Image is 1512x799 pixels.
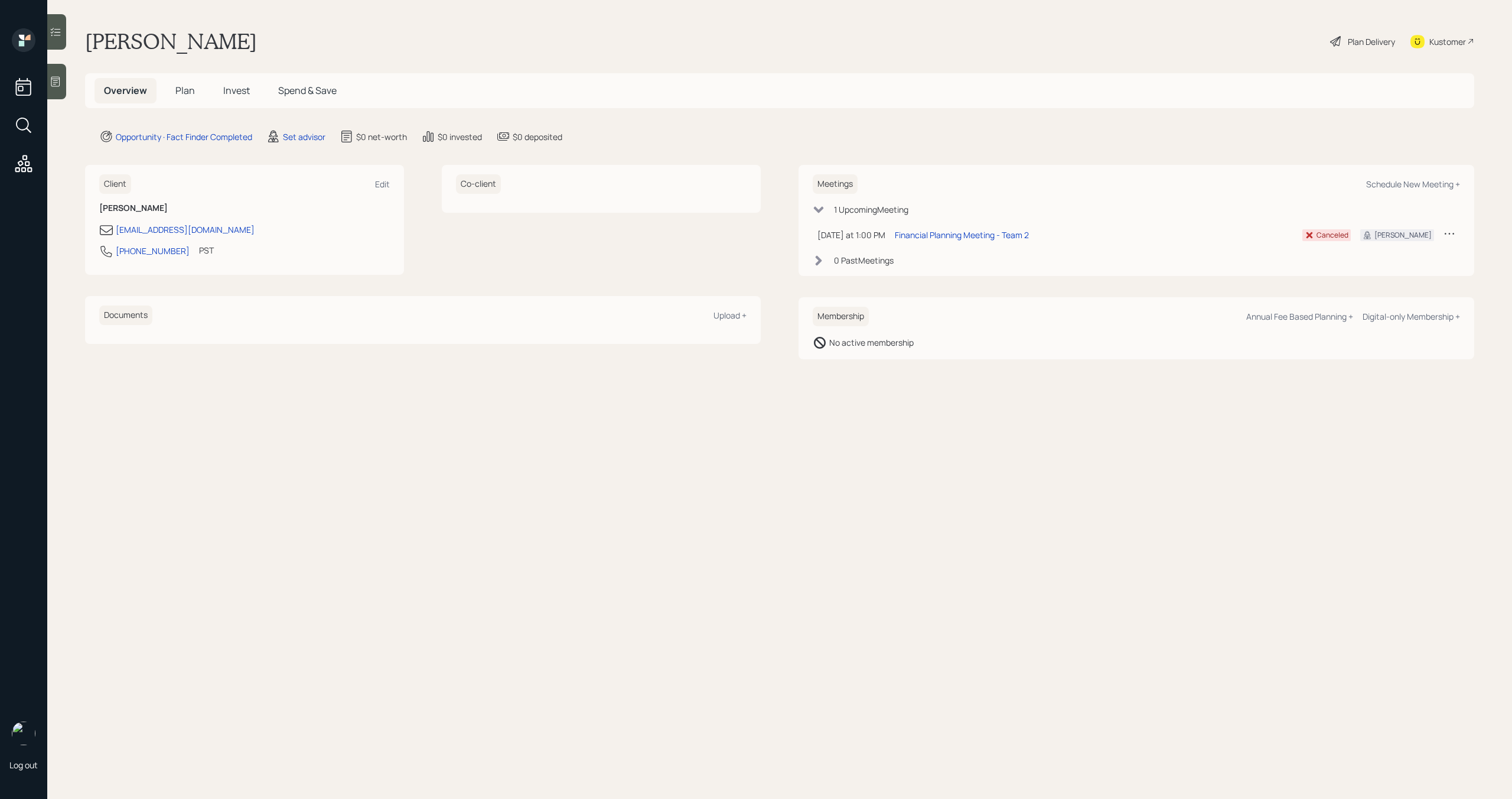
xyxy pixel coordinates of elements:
[817,229,885,241] div: [DATE] at 1:00 PM
[813,174,858,194] h6: Meetings
[99,306,152,325] h6: Documents
[1363,311,1460,322] div: Digital-only Membership +
[813,307,869,326] h6: Membership
[99,203,390,213] h6: [PERSON_NAME]
[1374,230,1432,241] div: [PERSON_NAME]
[829,336,914,349] div: No active membership
[834,254,894,267] div: 0 Past Meeting s
[9,759,38,771] div: Log out
[99,174,131,194] h6: Client
[116,131,252,143] div: Opportunity · Fact Finder Completed
[85,28,257,54] h1: [PERSON_NAME]
[834,203,908,216] div: 1 Upcoming Meeting
[375,178,390,190] div: Edit
[895,229,1029,241] div: Financial Planning Meeting - Team 2
[104,84,147,97] span: Overview
[283,131,325,143] div: Set advisor
[199,244,214,256] div: PST
[356,131,407,143] div: $0 net-worth
[456,174,501,194] h6: Co-client
[116,245,190,257] div: [PHONE_NUMBER]
[223,84,250,97] span: Invest
[278,84,337,97] span: Spend & Save
[175,84,195,97] span: Plan
[116,223,255,236] div: [EMAIL_ADDRESS][DOMAIN_NAME]
[1429,35,1466,48] div: Kustomer
[1366,178,1460,190] div: Schedule New Meeting +
[438,131,482,143] div: $0 invested
[1317,230,1348,241] div: Canceled
[1246,311,1353,322] div: Annual Fee Based Planning +
[12,722,35,745] img: michael-russo-headshot.png
[713,310,747,321] div: Upload +
[513,131,562,143] div: $0 deposited
[1348,35,1395,48] div: Plan Delivery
